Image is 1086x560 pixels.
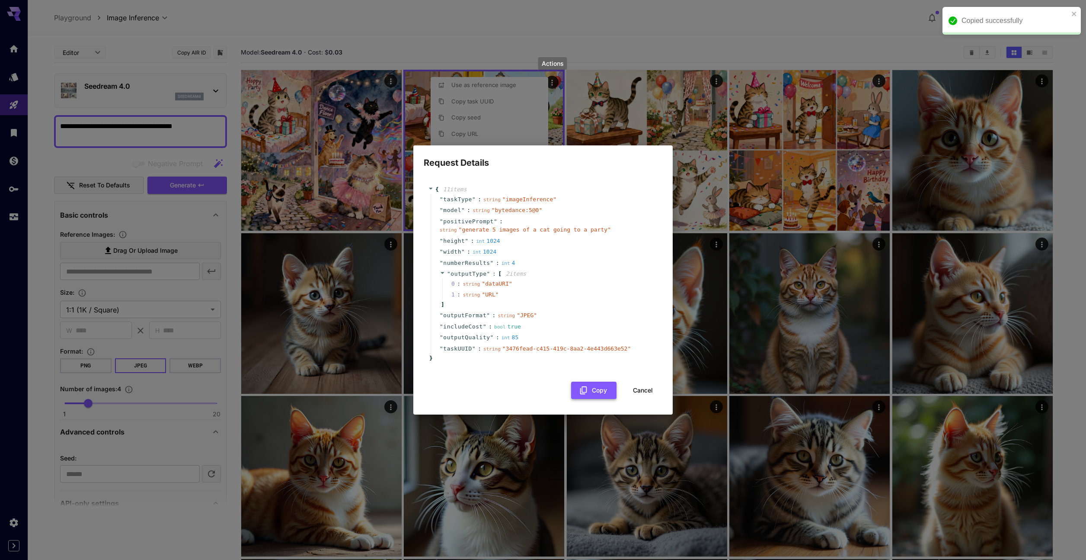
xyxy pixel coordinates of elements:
[476,238,485,244] span: int
[478,195,481,204] span: :
[443,333,490,342] span: outputQuality
[451,290,463,299] span: 1
[490,260,494,266] span: "
[428,354,433,363] span: }
[483,346,501,352] span: string
[486,312,490,319] span: "
[490,334,494,341] span: "
[443,344,472,353] span: taskUUID
[483,323,486,330] span: "
[472,196,476,203] span: "
[492,207,542,213] span: " bytedance:5@0 "
[478,344,481,353] span: :
[472,345,476,352] span: "
[473,208,490,213] span: string
[459,226,611,233] span: " generate 5 images of a cat going to a party "
[463,292,480,298] span: string
[440,323,443,330] span: "
[440,196,443,203] span: "
[440,218,443,225] span: "
[440,227,457,233] span: string
[440,334,443,341] span: "
[447,270,450,277] span: "
[443,248,461,256] span: width
[413,145,673,170] h2: Request Details
[476,237,500,245] div: 1024
[473,249,481,255] span: int
[496,259,499,267] span: :
[517,312,537,319] span: " JPEG "
[443,217,494,226] span: positivePrompt
[498,270,501,278] span: [
[461,207,465,213] span: "
[502,345,631,352] span: " 3476fead-c415-419c-8aa2-4e443d663e52 "
[483,197,501,203] span: string
[440,260,443,266] span: "
[501,259,515,267] div: 4
[482,291,498,298] span: " URL "
[501,261,510,266] span: int
[492,270,496,278] span: :
[440,248,443,255] span: "
[499,217,503,226] span: :
[501,335,510,341] span: int
[450,270,486,277] span: outputType
[461,248,465,255] span: "
[443,259,490,267] span: numberResults
[496,333,499,342] span: :
[463,281,480,287] span: string
[467,206,470,215] span: :
[467,248,470,256] span: :
[440,238,443,244] span: "
[443,195,472,204] span: taskType
[443,322,483,331] span: includeCost
[443,237,465,245] span: height
[440,345,443,352] span: "
[538,57,567,70] div: Actions
[492,311,496,320] span: :
[471,237,474,245] span: :
[443,311,486,320] span: outputFormat
[623,382,662,399] button: Cancel
[440,300,444,309] span: ]
[457,280,460,288] div: :
[494,322,521,331] div: true
[489,322,492,331] span: :
[571,382,616,399] button: Copy
[440,312,443,319] span: "
[494,218,497,225] span: "
[451,280,463,288] span: 0
[494,324,506,330] span: bool
[482,280,512,287] span: " dataURI "
[487,270,490,277] span: "
[961,16,1069,26] div: Copied successfully
[473,248,496,256] div: 1024
[440,207,443,213] span: "
[506,270,526,277] span: 2 item s
[443,206,461,215] span: model
[465,238,468,244] span: "
[1071,10,1077,17] button: close
[457,290,460,299] div: :
[502,196,556,203] span: " imageInference "
[498,313,515,319] span: string
[443,186,467,193] span: 11 item s
[501,333,519,342] div: 85
[435,185,439,194] span: {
